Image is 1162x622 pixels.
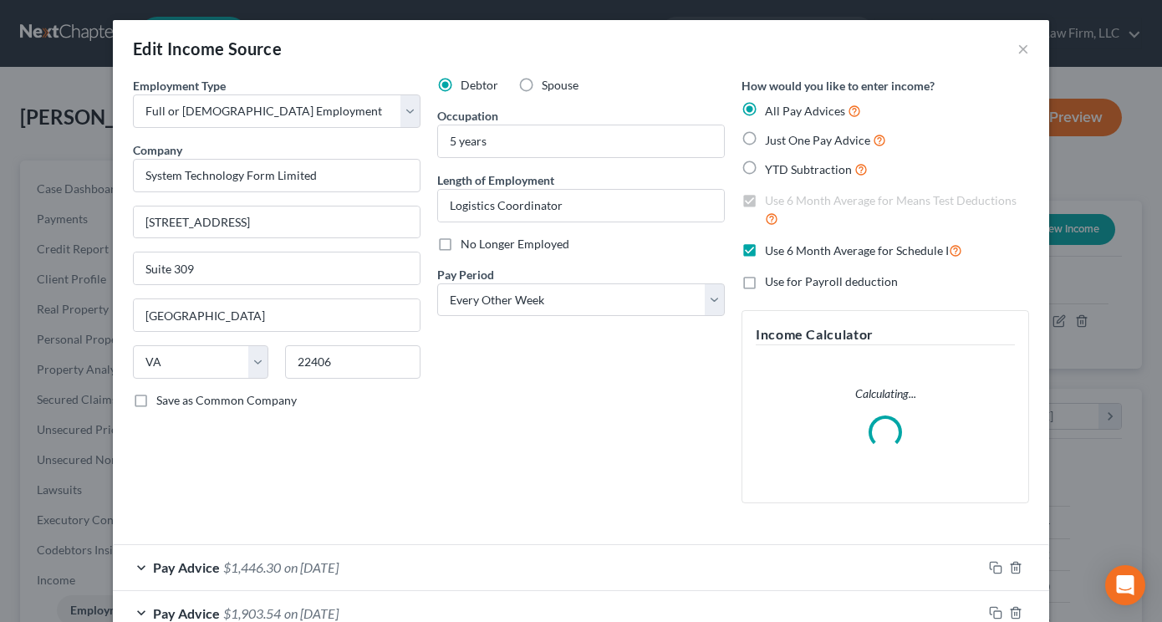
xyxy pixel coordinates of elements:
[134,299,420,331] input: Enter city...
[765,104,845,118] span: All Pay Advices
[134,206,420,238] input: Enter address...
[765,243,949,257] span: Use 6 Month Average for Schedule I
[765,133,870,147] span: Just One Pay Advice
[156,393,297,407] span: Save as Common Company
[756,385,1015,402] p: Calculating...
[284,605,339,621] span: on [DATE]
[765,162,852,176] span: YTD Subtraction
[742,77,935,94] label: How would you like to enter income?
[1105,565,1145,605] div: Open Intercom Messenger
[461,78,498,92] span: Debtor
[542,78,578,92] span: Spouse
[133,143,182,157] span: Company
[133,159,420,192] input: Search company by name...
[134,252,420,284] input: Unit, Suite, etc...
[461,237,569,251] span: No Longer Employed
[133,79,226,93] span: Employment Type
[284,559,339,575] span: on [DATE]
[438,125,724,157] input: --
[438,190,724,222] input: ex: 2 years
[765,274,898,288] span: Use for Payroll deduction
[1017,38,1029,59] button: ×
[437,107,498,125] label: Occupation
[765,193,1017,207] span: Use 6 Month Average for Means Test Deductions
[223,605,281,621] span: $1,903.54
[153,559,220,575] span: Pay Advice
[153,605,220,621] span: Pay Advice
[223,559,281,575] span: $1,446.30
[437,268,494,282] span: Pay Period
[133,37,282,60] div: Edit Income Source
[437,171,554,189] label: Length of Employment
[756,324,1015,345] h5: Income Calculator
[285,345,420,379] input: Enter zip...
